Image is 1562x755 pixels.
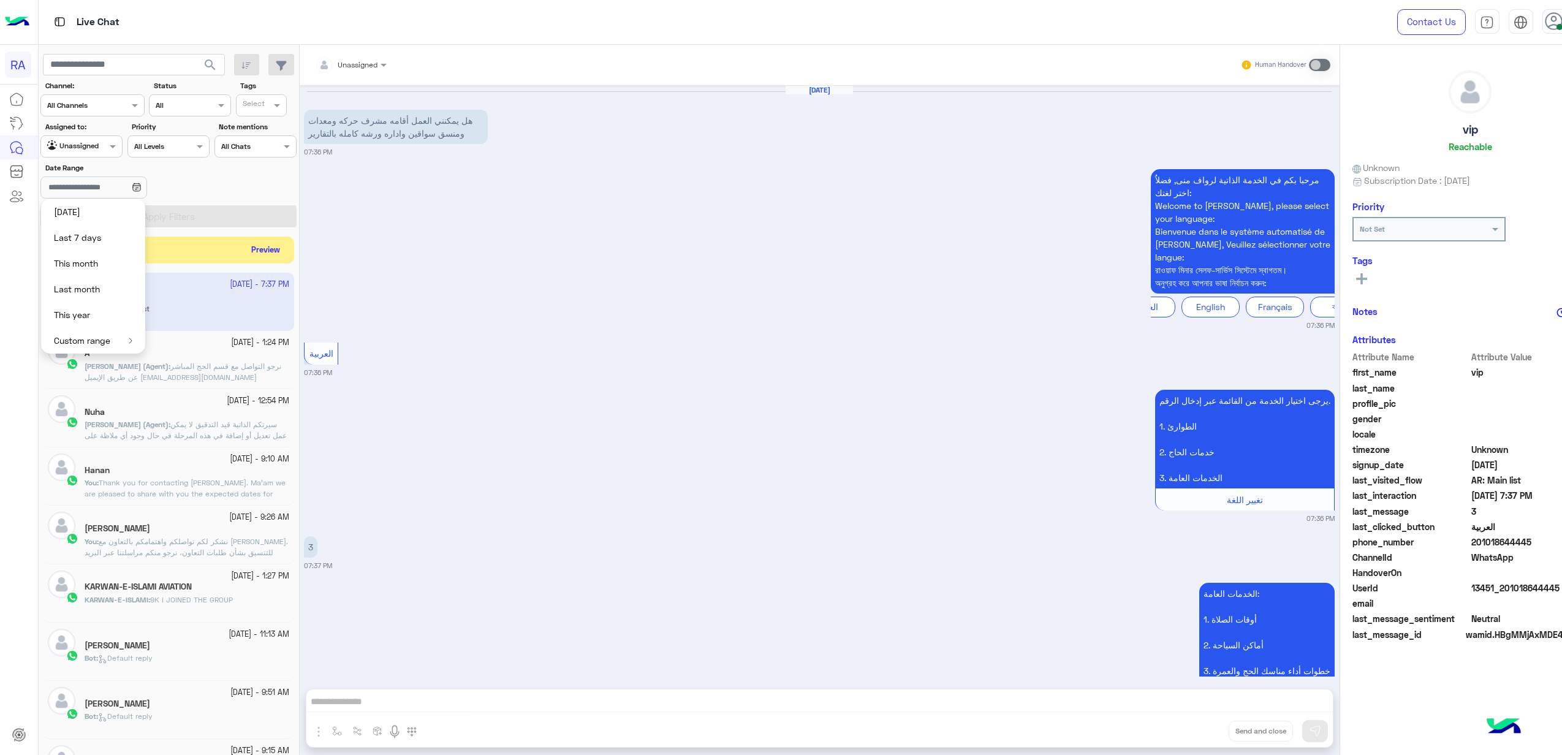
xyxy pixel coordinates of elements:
small: 07:36 PM [304,147,332,157]
button: Last month [41,276,145,302]
span: Default reply [98,711,153,721]
span: العربية [309,348,333,359]
span: Thank you for contacting Rawaf Mina. Ma’am we are pleased to share with you the expected dates fo... [85,478,288,675]
div: RA [5,51,31,78]
h6: [DATE] [786,86,853,94]
button: Last 7 days [41,225,145,251]
small: [DATE] - 9:51 AM [230,687,289,699]
div: Select [241,98,265,112]
span: [PERSON_NAME] (Agent) [85,420,169,429]
b: : [85,711,98,721]
span: Unassigned [338,60,377,69]
small: [DATE] - 12:54 PM [227,395,289,407]
b: : [85,478,99,487]
img: WhatsApp [66,416,78,428]
img: WhatsApp [66,474,78,487]
span: email [1352,597,1469,610]
button: search [195,54,226,80]
span: timezone [1352,443,1469,456]
button: This year [41,302,145,328]
span: Bot [85,711,96,721]
img: WhatsApp [66,650,78,662]
b: : [85,653,98,662]
img: hulul-logo.png [1482,706,1525,749]
img: tab [52,14,67,29]
label: Note mentions [219,121,295,132]
label: Tags [240,80,295,91]
span: locale [1352,428,1469,441]
small: [DATE] - 9:26 AM [229,512,289,523]
button: This month [41,251,145,276]
p: 19/9/2025, 7:37 PM [304,536,317,558]
h5: KARWAN-E-ISLAMI AVIATION [85,582,192,592]
small: [DATE] - 11:13 AM [229,629,289,640]
span: last_message [1352,505,1469,518]
span: نرجو التواصل مع قسم الحج المباشر عن طريق الإيميل care@rawafglobal.com [85,362,281,382]
small: 07:37 PM [304,561,332,571]
span: profile_pic [1352,397,1469,410]
label: Priority [132,121,208,132]
span: Unknown [1352,161,1400,174]
button: Custom range [41,328,145,354]
img: defaultAdmin.png [48,512,75,539]
span: 9K I JOINED THE GROUP [150,595,233,604]
button: Apply Filters [40,205,297,227]
span: UserId [1352,582,1469,594]
button: [DATE] [41,199,145,225]
img: defaultAdmin.png [48,571,75,598]
span: first_name [1352,366,1469,379]
b: : [85,537,99,546]
span: [PERSON_NAME] (Agent) [85,362,169,371]
small: Human Handover [1255,60,1306,70]
span: gender [1352,412,1469,425]
h5: Mujahid Malik [85,523,150,534]
span: last_message_id [1352,628,1463,641]
span: search [203,58,218,72]
h5: vip [1463,123,1478,137]
div: English [1181,297,1240,317]
b: : [85,362,170,371]
p: 19/9/2025, 7:36 PM [1155,390,1335,488]
b: : [85,595,150,604]
span: You [85,478,97,487]
b: : [85,420,170,429]
p: Live Chat [77,14,119,31]
span: last_visited_flow [1352,474,1469,487]
small: [DATE] - 9:10 AM [230,453,289,465]
img: WhatsApp [66,358,78,370]
img: tab [1514,15,1528,29]
img: defaultAdmin.png [48,395,75,423]
label: Assigned to: [45,121,121,132]
p: 19/9/2025, 7:36 PM [304,110,488,144]
span: last_clicked_button [1352,520,1469,533]
span: سيرتكم الذاتية قيد التدقيق لا يمكن عمل تعديل أو إضافة في هذه المرحلة في حال وجود أي ملاظة على سير... [85,420,287,462]
img: open [129,338,132,344]
a: tab [1475,9,1499,35]
small: [DATE] - 1:24 PM [231,337,289,349]
div: বাংলা [1310,297,1368,317]
h5: Hanan [85,465,110,476]
span: last_interaction [1352,489,1469,502]
img: defaultAdmin.png [1449,71,1491,113]
span: Default reply [98,653,153,662]
span: last_name [1352,382,1469,395]
h6: Attributes [1352,334,1396,345]
span: last_message_sentiment [1352,612,1469,625]
div: Français [1246,297,1304,317]
p: 19/9/2025, 7:36 PM [1151,169,1335,294]
span: Bot [85,653,96,662]
img: Logo [5,9,29,35]
span: تغيير اللغة [1227,495,1263,505]
label: Channel: [45,80,143,91]
b: Not Set [1360,224,1385,233]
small: 07:36 PM [304,368,332,377]
img: tab [1480,15,1494,29]
label: Status [154,80,230,91]
h6: Notes [1352,306,1378,317]
a: Contact Us [1397,9,1466,35]
span: KARWAN-E-ISLAMI [85,595,148,604]
h5: Nuha [85,407,105,417]
span: Attribute Name [1352,351,1469,363]
label: Date Range [45,162,208,173]
h5: Al Amin Al Imam [85,640,150,651]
